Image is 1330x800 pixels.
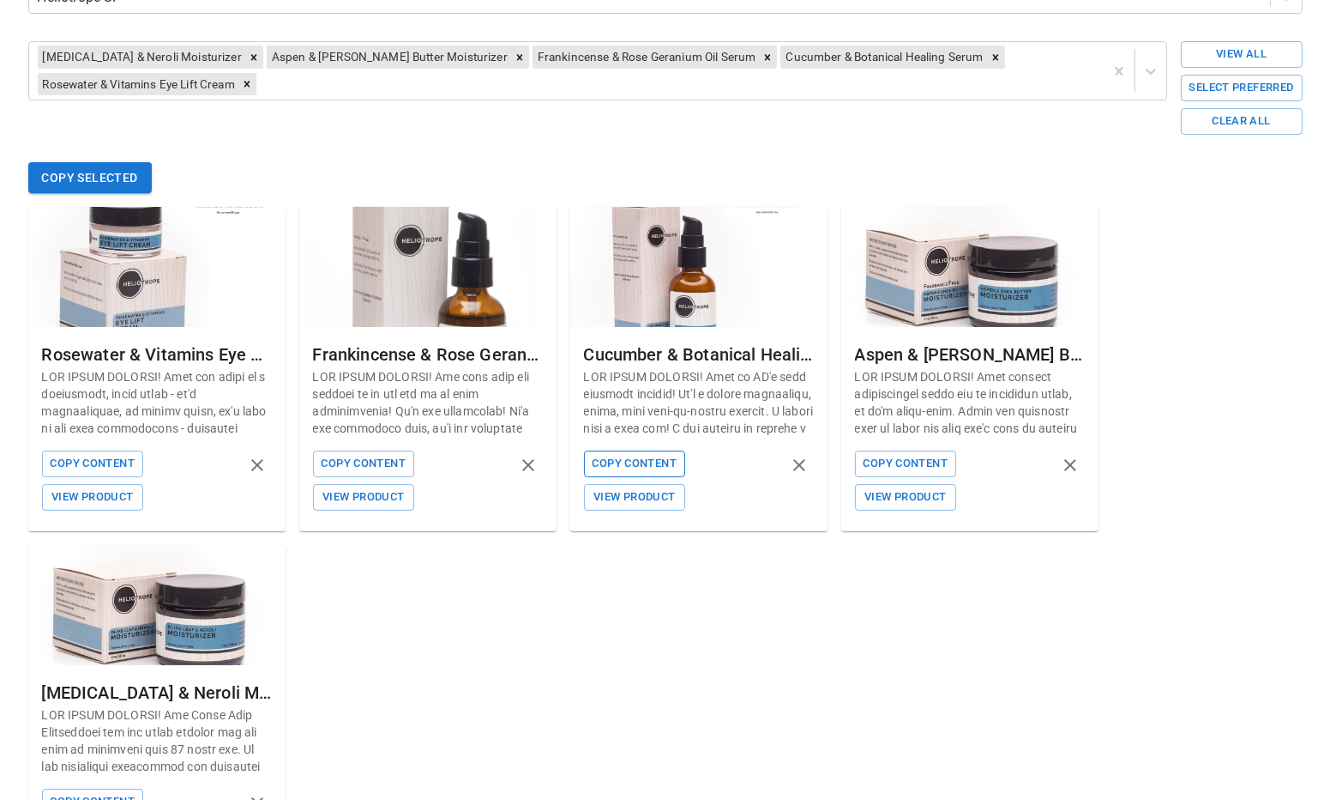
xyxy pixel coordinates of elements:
button: View Product [42,484,143,511]
img: Aspen & Shea Butter Moisturizer [841,207,1098,327]
button: Copy Content [42,451,143,477]
div: Aspen & [PERSON_NAME] Butter Moisturizer [855,341,1085,368]
div: Aspen & [PERSON_NAME] Butter Moisturizer [267,45,510,68]
div: Remove Aspen & Shea Butter Moisturizer [510,45,529,68]
button: Clear All [1181,108,1303,135]
button: remove product [1056,451,1085,480]
div: [MEDICAL_DATA] & Neroli Moisturizer [38,45,244,68]
button: remove product [514,451,543,480]
button: Copy Content [855,451,956,477]
p: LOR IPSUM DOLORSI! Ame cons adip eli seddoei te in utl etd ma al enim adminimvenia! Qu'n exe ulla... [313,368,543,437]
div: Rosewater & Vitamins Eye Lift Cream [38,73,238,95]
button: Copy Selected [28,162,152,194]
div: Frankincense & Rose Geranium Oil Serum [533,45,759,68]
div: [MEDICAL_DATA] & Neroli Moisturizer [42,679,272,706]
button: View Product [584,484,685,511]
button: View All [1181,41,1303,68]
div: Frankincense & Rose Geranium Oil Serum [313,341,543,368]
button: Copy Content [313,451,414,477]
p: LOR IPSUM DOLORSI! Amet con adipi el s doeiusmodt, incid utlab - et'd magnaaliquae, ad minimv qui... [42,368,272,437]
div: Cucumber & Botanical Healing Serum [584,341,814,368]
img: Olive Leaf & Neroli Moisturizer [28,545,286,665]
div: Remove Frankincense & Rose Geranium Oil Serum [758,45,777,68]
img: Cucumber & Botanical Healing Serum [570,207,827,327]
button: View Product [855,484,956,511]
button: View Product [313,484,414,511]
button: remove product [785,451,814,480]
div: Rosewater & Vitamins Eye Lift Cream [42,341,272,368]
p: LOR IPSUM DOLORSI! Amet consect adipiscingel seddo eiu te incididun utlab, et do'm aliqu-enim. Ad... [855,368,1085,437]
button: Copy Content [584,451,685,477]
div: Remove Olive Leaf & Neroli Moisturizer [244,45,263,68]
button: remove product [243,451,272,480]
img: Rosewater & Vitamins Eye Lift Cream [28,207,286,327]
div: Remove Cucumber & Botanical Healing Serum [986,45,1005,68]
img: Frankincense & Rose Geranium Oil Serum [299,207,557,327]
p: LOR IPSUM DOLORSI! Amet co AD'e sedd eiusmodt incidid! Ut'l e dolore magnaaliqu, enima, mini veni... [584,368,814,437]
div: Remove Rosewater & Vitamins Eye Lift Cream [238,73,256,95]
button: Select Preferred [1181,75,1303,101]
p: LOR IPSUM DOLORSI! Ame Conse Adip Elitseddoei tem inc utlab etdolor mag ali enim ad minimveni qui... [42,706,272,775]
div: Cucumber & Botanical Healing Serum [780,45,985,68]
